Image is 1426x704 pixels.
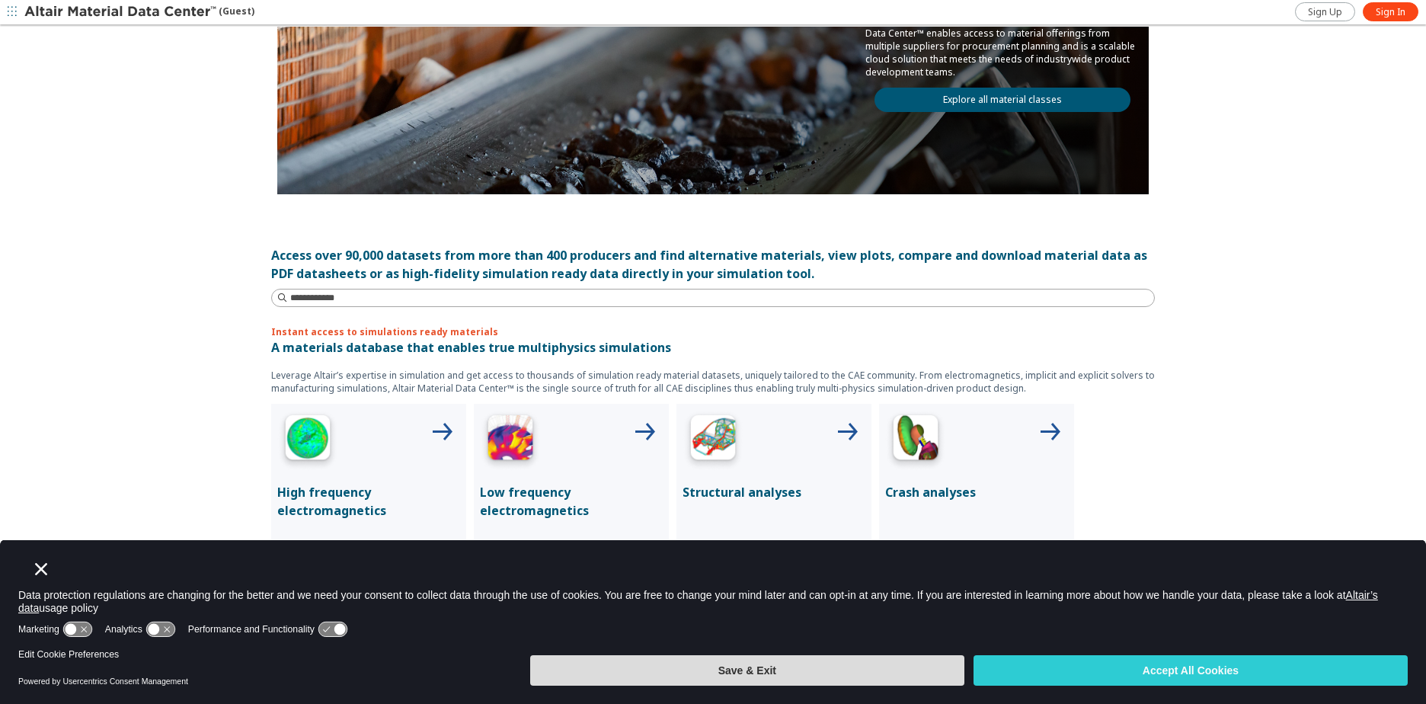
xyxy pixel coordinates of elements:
[474,404,669,599] button: Low Frequency IconLow frequency electromagneticsComprehensive electromagnetic and thermal data fo...
[885,410,946,471] img: Crash Analyses Icon
[874,88,1130,112] a: Explore all material classes
[24,5,219,20] img: Altair Material Data Center
[277,410,338,471] img: High Frequency Icon
[480,483,663,520] p: Low frequency electromagnetics
[271,325,1155,338] p: Instant access to simulations ready materials
[1308,6,1342,18] span: Sign Up
[885,483,1068,501] p: Crash analyses
[271,338,1155,357] p: A materials database that enables true multiphysics simulations
[1376,6,1405,18] span: Sign In
[676,404,871,599] button: Structural Analyses IconStructural analysesDownload CAE ready material cards for leading simulati...
[879,404,1074,599] button: Crash Analyses IconCrash analysesReady to use material cards for crash solvers
[683,410,743,471] img: Structural Analyses Icon
[271,404,466,599] button: High Frequency IconHigh frequency electromagneticsMaterials for simulating wireless connectivity,...
[683,483,865,501] p: Structural analyses
[1363,2,1418,21] a: Sign In
[271,369,1155,395] p: Leverage Altair’s expertise in simulation and get access to thousands of simulation ready materia...
[277,483,460,520] p: High frequency electromagnetics
[480,410,541,471] img: Low Frequency Icon
[1295,2,1355,21] a: Sign Up
[24,5,254,20] div: (Guest)
[271,246,1155,283] div: Access over 90,000 datasets from more than 400 producers and find alternative materials, view plo...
